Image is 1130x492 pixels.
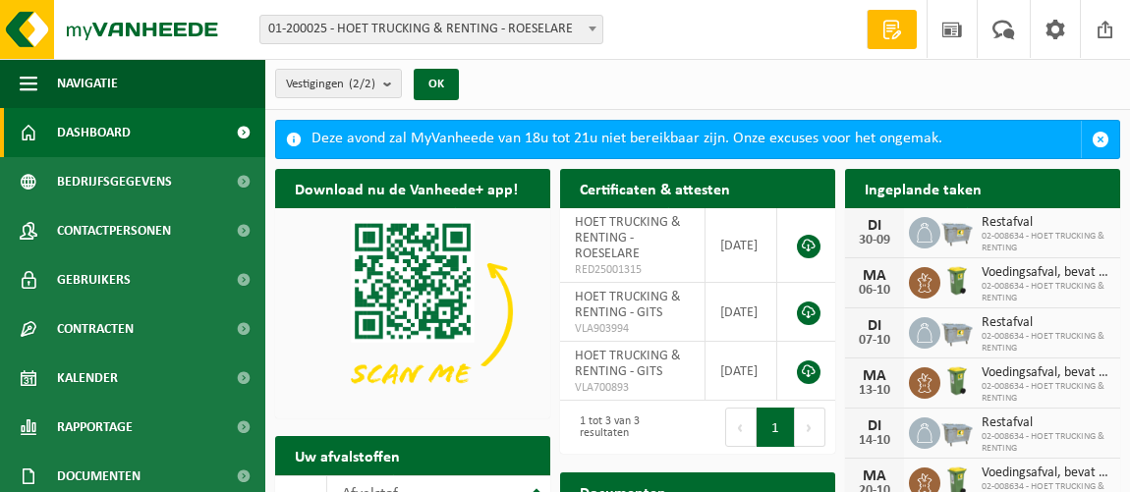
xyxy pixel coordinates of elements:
div: DI [855,418,894,434]
td: [DATE] [706,342,777,401]
div: Deze avond zal MyVanheede van 18u tot 21u niet bereikbaar zijn. Onze excuses voor het ongemak. [311,121,1081,158]
div: DI [855,318,894,334]
button: Next [795,408,825,447]
h2: Ingeplande taken [845,169,1001,207]
img: WB-2500-GAL-GY-01 [940,414,974,448]
span: Contactpersonen [57,206,171,255]
h2: Certificaten & attesten [560,169,750,207]
span: 02-008634 - HOET TRUCKING & RENTING [982,431,1110,455]
div: MA [855,368,894,384]
div: 30-09 [855,234,894,247]
span: 01-200025 - HOET TRUCKING & RENTING - ROESELARE [260,16,602,43]
span: HOET TRUCKING & RENTING - ROESELARE [575,215,681,261]
span: Restafval [982,415,1110,431]
button: Previous [725,408,757,447]
span: Contracten [57,304,134,354]
img: WB-2500-GAL-GY-01 [940,214,974,247]
span: Kalender [57,354,118,403]
div: 06-10 [855,284,894,298]
img: WB-2500-GAL-GY-01 [940,314,974,348]
span: Bedrijfsgegevens [57,157,172,206]
span: Dashboard [57,108,131,157]
div: 07-10 [855,334,894,348]
span: Gebruikers [57,255,131,304]
img: WB-0140-HPE-GN-50 [940,264,974,298]
img: Download de VHEPlus App [275,208,550,414]
span: HOET TRUCKING & RENTING - GITS [575,290,681,320]
button: OK [414,69,459,100]
div: 13-10 [855,384,894,398]
span: 02-008634 - HOET TRUCKING & RENTING [982,331,1110,355]
td: [DATE] [706,283,777,342]
div: 1 tot 3 van 3 resultaten [570,406,688,449]
span: VLA903994 [575,321,690,337]
span: 02-008634 - HOET TRUCKING & RENTING [982,231,1110,254]
span: Rapportage [57,403,133,452]
span: RED25001315 [575,262,690,278]
div: DI [855,218,894,234]
span: 02-008634 - HOET TRUCKING & RENTING [982,381,1110,405]
span: Voedingsafval, bevat producten van dierlijke oorsprong, onverpakt, categorie 3 [982,465,1110,481]
td: [DATE] [706,208,777,283]
span: 02-008634 - HOET TRUCKING & RENTING [982,281,1110,304]
span: 01-200025 - HOET TRUCKING & RENTING - ROESELARE [259,15,603,44]
span: Voedingsafval, bevat producten van dierlijke oorsprong, onverpakt, categorie 3 [982,265,1110,281]
span: HOET TRUCKING & RENTING - GITS [575,349,681,379]
span: VLA700893 [575,380,690,396]
button: Vestigingen(2/2) [275,69,402,98]
h2: Download nu de Vanheede+ app! [275,169,537,207]
button: 1 [757,408,795,447]
div: 14-10 [855,434,894,448]
span: Restafval [982,215,1110,231]
h2: Uw afvalstoffen [275,436,420,474]
count: (2/2) [349,78,375,90]
img: WB-0140-HPE-GN-50 [940,364,974,398]
div: MA [855,468,894,484]
span: Navigatie [57,59,118,108]
div: MA [855,268,894,284]
span: Restafval [982,315,1110,331]
span: Vestigingen [286,70,375,99]
span: Voedingsafval, bevat producten van dierlijke oorsprong, onverpakt, categorie 3 [982,365,1110,381]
